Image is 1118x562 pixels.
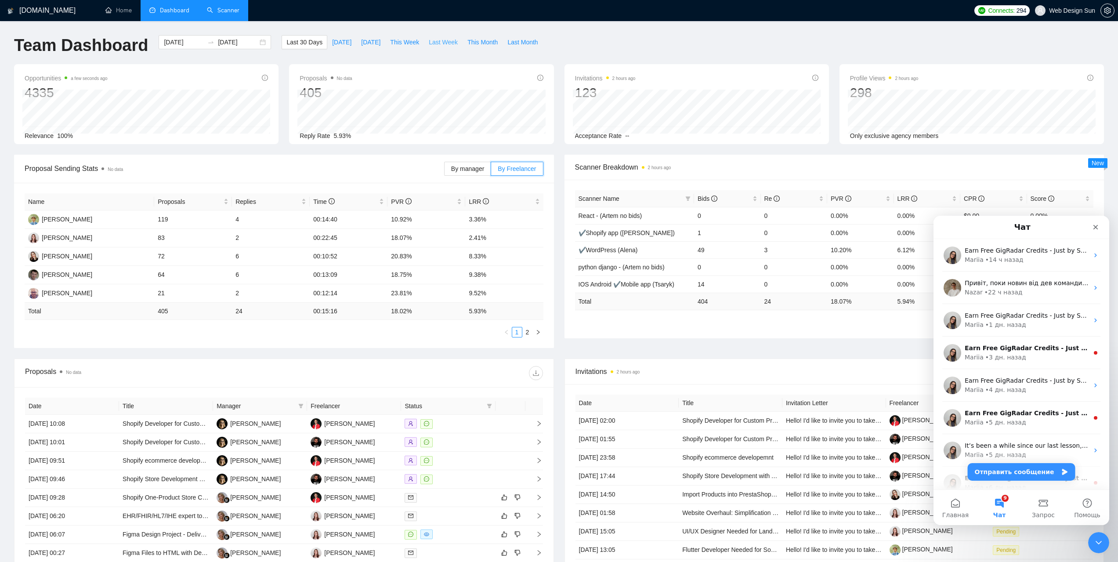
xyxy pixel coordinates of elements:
[31,137,50,146] div: Mariia
[154,193,232,210] th: Proposals
[311,457,375,464] a: AT[PERSON_NAME]
[311,530,375,537] a: JP[PERSON_NAME]
[499,511,510,521] button: like
[890,434,901,445] img: c1XGIR80b-ujuyfVcW6A3kaqzQZRcZzackAGyi0NecA1iqtpIyJxhaP9vgsW63mpYE
[890,527,953,534] a: [PERSON_NAME]
[890,472,953,479] a: [PERSON_NAME]
[324,437,375,447] div: [PERSON_NAME]
[14,35,148,56] h1: Team Dashboard
[514,512,521,519] span: dislike
[424,439,429,445] span: message
[42,233,92,243] div: [PERSON_NAME]
[501,549,507,556] span: like
[685,196,691,201] span: filter
[894,224,961,241] td: 0.00%
[465,247,543,266] td: 8.33%
[682,546,830,553] a: Flutter Developer Needed for Social Media Application
[217,420,281,427] a: NR[PERSON_NAME]
[230,548,281,558] div: [PERSON_NAME]
[28,289,92,296] a: SS[PERSON_NAME]
[324,511,375,521] div: [PERSON_NAME]
[579,195,619,202] span: Scanner Name
[217,438,281,445] a: NR[PERSON_NAME]
[764,195,780,202] span: Re
[98,296,121,302] span: Запрос
[217,455,228,466] img: NR
[499,547,510,558] button: like
[579,264,665,271] a: python django - (Artem no bids)
[286,37,322,47] span: Last 30 Days
[300,132,330,139] span: Reply Rate
[230,456,281,465] div: [PERSON_NAME]
[230,437,281,447] div: [PERSON_NAME]
[504,330,509,335] span: left
[890,415,901,426] img: c1gYzaiHUxzr9pyMKNIHxZ8zNyqQY9LeMr9TiodOxNT0d-ipwb5dqWQRi3NaJcazU8
[337,76,352,81] span: No data
[311,437,322,448] img: DS
[28,234,92,241] a: JP[PERSON_NAME]
[499,529,510,540] button: like
[579,229,675,236] a: ✔Shopify app ([PERSON_NAME])
[1101,7,1114,14] span: setting
[960,207,1027,224] td: $0.00
[512,511,523,521] button: dislike
[10,193,28,211] img: Profile image for Mariia
[28,214,39,225] img: IT
[533,327,543,337] li: Next Page
[217,418,228,429] img: NR
[579,212,642,219] a: React - (Artem no bids)
[890,489,901,500] img: c1lA9BsF5ekLmkb4qkoMBbm_RNtTuon5aV-MajedG1uHbc9xb_758DYF03Xihb5AW5
[682,472,812,479] a: Shopify Store Development with API Integration
[311,492,322,503] img: AT
[978,196,984,202] span: info-circle
[390,37,419,47] span: This Week
[311,529,322,540] img: JP
[31,170,50,179] div: Mariia
[988,6,1014,15] span: Connects:
[217,475,281,482] a: NR[PERSON_NAME]
[711,196,717,202] span: info-circle
[311,418,322,429] img: AT
[160,7,189,14] span: Dashboard
[123,494,330,501] a: Shopify One-Product Store Creation with English/French Copy & Translation
[324,456,375,465] div: [PERSON_NAME]
[993,528,1023,535] a: Pending
[385,35,424,49] button: This Week
[523,327,532,337] a: 2
[232,193,310,210] th: Replies
[612,76,636,81] time: 2 hours ago
[224,497,230,503] img: gigradar-bm.png
[391,198,412,205] span: PVR
[465,229,543,247] td: 2.41%
[827,224,894,241] td: 0.00%
[71,76,107,81] time: a few seconds ago
[230,493,281,502] div: [PERSON_NAME]
[890,546,953,553] a: [PERSON_NAME]
[512,327,522,337] a: 1
[831,195,851,202] span: PVR
[217,549,281,556] a: MC[PERSON_NAME]
[324,474,375,484] div: [PERSON_NAME]
[1027,207,1094,224] td: 0.00%
[850,84,919,101] div: 298
[964,195,984,202] span: CPR
[890,526,901,537] img: c1rlM94zDiz4umbxy82VIoyh5gfdYSfjqZlQ5k6nxFCVSoeVjJM9O3ib3Vp8ivm6kD
[501,494,507,501] span: like
[154,247,232,266] td: 72
[514,494,521,501] span: dislike
[483,198,489,204] span: info-circle
[774,196,780,202] span: info-circle
[310,229,387,247] td: 00:22:45
[890,544,901,555] img: c1QZtMGNk9pUEPPcu-m3qPvaiJIVSA8uDcVdZgirdPYDHaMJjzT6cVSZcSZP9q39Fy
[579,281,675,288] a: IOS Android ✔Mobile app (Tsaryk)
[827,207,894,224] td: 0.00%
[575,73,636,83] span: Invitations
[327,35,356,49] button: [DATE]
[297,399,305,413] span: filter
[761,241,828,258] td: 3
[993,545,1019,555] span: Pending
[499,492,510,503] button: like
[512,547,523,558] button: dislike
[262,75,268,81] span: info-circle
